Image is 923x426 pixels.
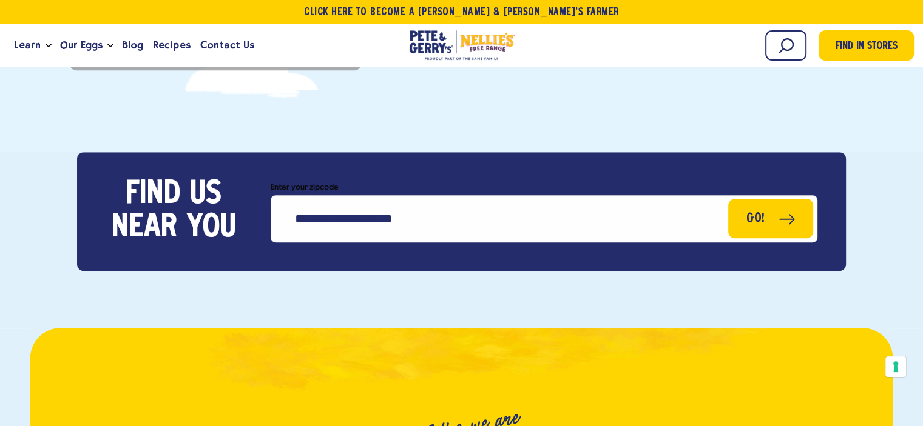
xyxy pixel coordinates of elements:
a: Learn [9,29,46,62]
button: Open the dropdown menu for Our Eggs [107,44,113,48]
span: Recipes [153,38,190,53]
span: Our Eggs [60,38,103,53]
h3: Find us near you [106,178,242,245]
a: Find in Stores [819,30,914,61]
a: Blog [117,29,148,62]
span: Blog [122,38,143,53]
span: Learn [14,38,41,53]
span: Find in Stores [836,39,898,55]
button: Your consent preferences for tracking technologies [885,356,906,377]
button: Open the dropdown menu for Learn [46,44,52,48]
span: Contact Us [200,38,254,53]
a: Recipes [148,29,195,62]
a: Contact Us [195,29,259,62]
input: Search [765,30,806,61]
label: Enter your zipcode [271,180,817,195]
a: Our Eggs [55,29,107,62]
button: Go! [728,199,813,238]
